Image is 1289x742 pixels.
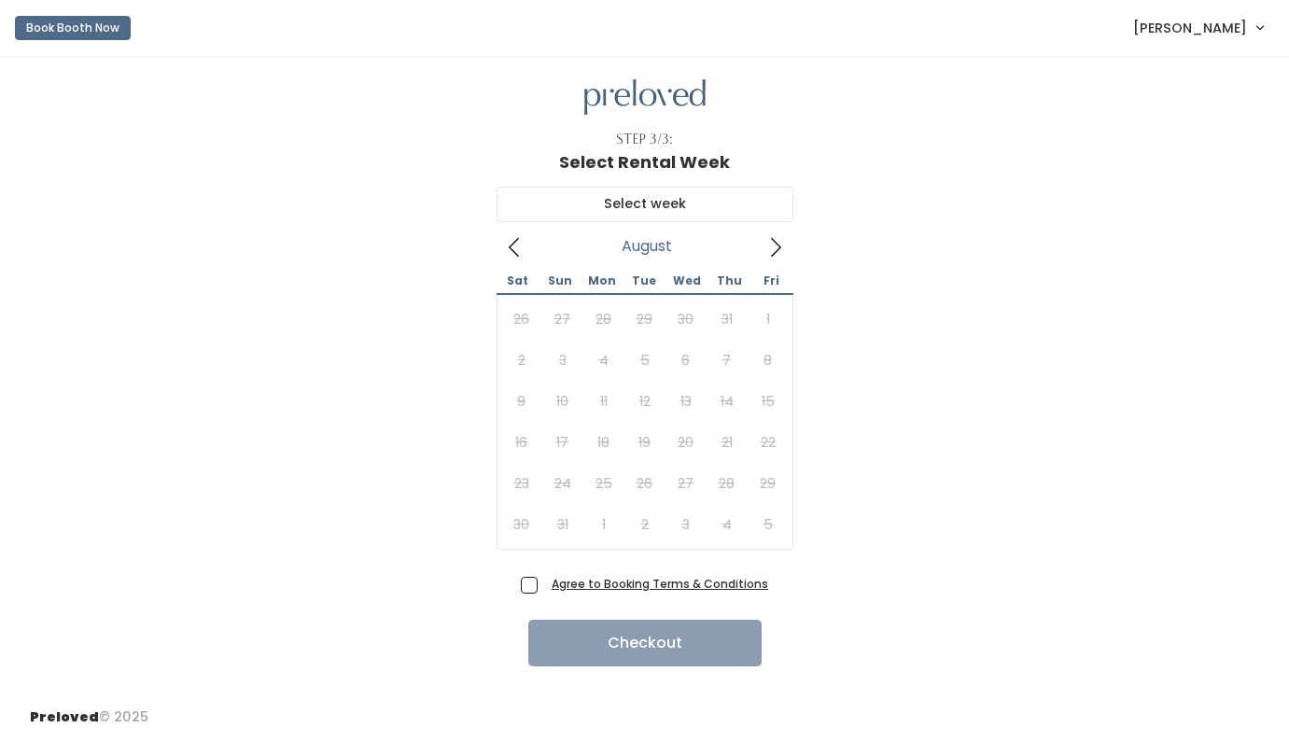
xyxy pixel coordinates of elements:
span: Sun [539,275,581,287]
a: [PERSON_NAME] [1114,7,1282,48]
span: Thu [708,275,750,287]
button: Book Booth Now [15,16,131,40]
div: Step 3/3: [616,130,673,149]
span: Preloved [30,707,99,726]
input: Select week [497,187,793,222]
h1: Select Rental Week [559,153,730,172]
span: Wed [666,275,708,287]
span: Mon [581,275,623,287]
span: Tue [623,275,666,287]
span: August [622,243,672,250]
a: Agree to Booking Terms & Conditions [552,576,768,592]
span: Sat [497,275,539,287]
span: Fri [750,275,792,287]
div: © 2025 [30,693,148,727]
img: preloved logo [584,79,706,116]
a: Book Booth Now [15,7,131,49]
button: Checkout [528,620,762,666]
span: [PERSON_NAME] [1133,18,1247,38]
